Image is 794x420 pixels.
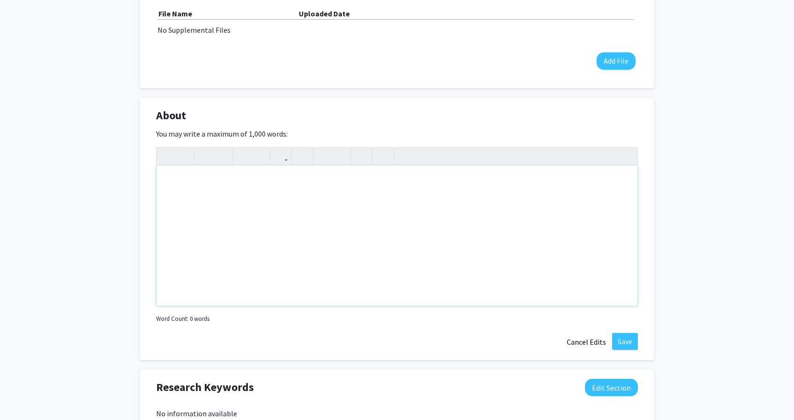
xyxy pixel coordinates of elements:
span: Research Keywords [156,379,254,396]
button: Save [612,333,638,350]
button: Undo (Ctrl + Z) [159,148,175,164]
button: Subscript [251,148,267,164]
button: Ordered list [332,148,348,164]
button: Insert Image [294,148,310,164]
button: Emphasis (Ctrl + I) [213,148,230,164]
button: Cancel Edits [561,333,612,351]
div: No information available [156,408,638,419]
button: Remove format [354,148,370,164]
button: Link [273,148,289,164]
button: Redo (Ctrl + Y) [175,148,192,164]
button: Edit Research Keywords [585,379,638,396]
button: Add File [597,52,635,70]
button: Unordered list [316,148,332,164]
span: About [156,107,186,124]
label: You may write a maximum of 1,000 words: [156,128,288,139]
button: Superscript [235,148,251,164]
div: No Supplemental Files [158,24,636,36]
button: Insert horizontal rule [375,148,391,164]
div: Note to users with screen readers: Please deactivate our accessibility plugin for this page as it... [157,166,637,306]
small: Word Count: 0 words [156,314,209,323]
iframe: Chat [7,378,40,413]
b: Uploaded Date [299,9,350,18]
b: File Name [159,9,192,18]
button: Fullscreen [619,148,635,164]
button: Strong (Ctrl + B) [197,148,213,164]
